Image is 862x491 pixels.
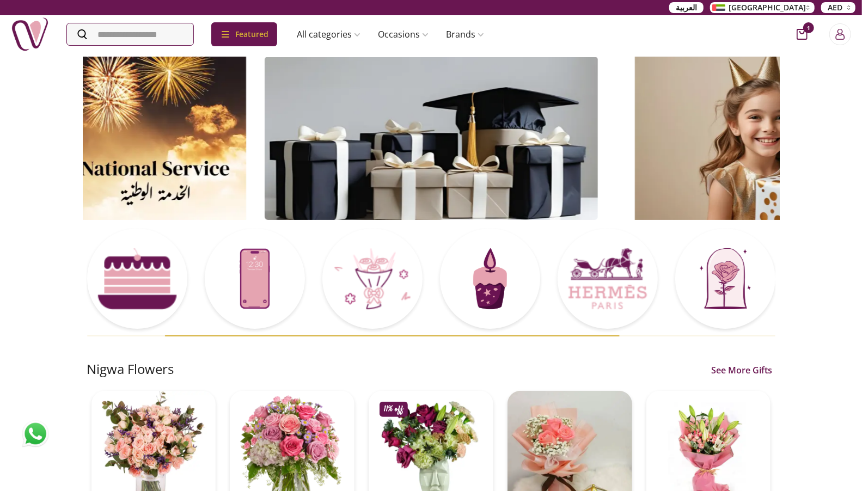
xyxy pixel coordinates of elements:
[205,229,305,331] a: Card Thumbnail
[288,23,369,45] a: All categories
[11,15,49,53] img: Nigwa-uae-gifts
[395,404,404,415] span: off
[87,360,174,378] h2: Nigwa Flowers
[821,2,855,13] button: AED
[440,229,540,331] a: Card Thumbnail
[828,2,842,13] span: AED
[729,2,806,13] span: [GEOGRAPHIC_DATA]
[675,229,775,331] a: Card Thumbnail
[709,364,775,377] a: See More Gifts
[67,23,193,45] input: Search
[437,23,493,45] a: Brands
[87,229,187,331] a: Card Thumbnail
[797,29,808,40] button: cart-button
[829,23,851,45] button: Login
[211,22,277,46] div: Featured
[710,2,815,13] button: [GEOGRAPHIC_DATA]
[558,229,658,331] a: Card Thumbnail
[369,23,437,45] a: Occasions
[22,420,49,447] img: whatsapp
[712,4,725,11] img: Arabic_dztd3n.png
[322,229,423,331] a: Card Thumbnail
[676,2,697,13] span: العربية
[803,22,814,33] span: 1
[384,404,404,415] p: 11%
